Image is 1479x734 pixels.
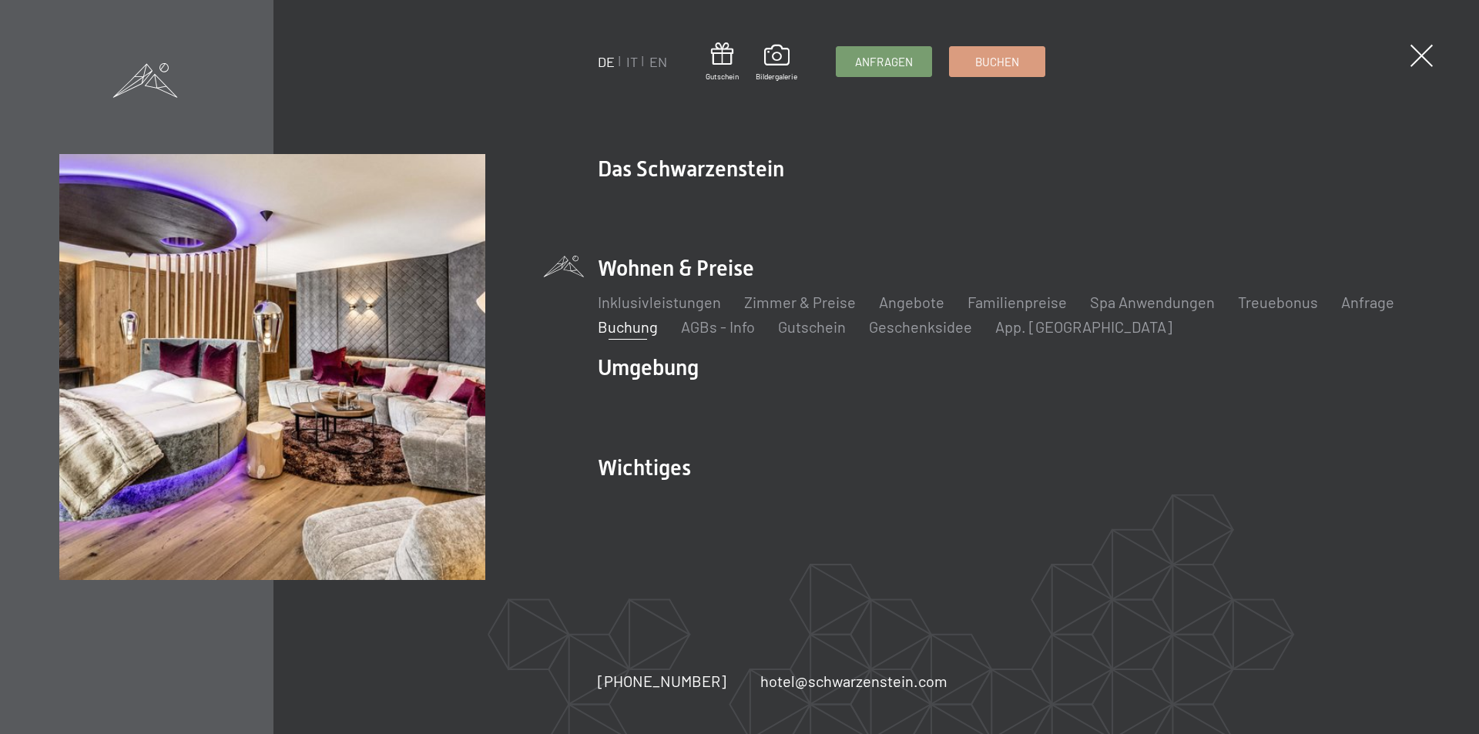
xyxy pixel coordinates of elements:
span: Buchen [975,54,1019,70]
a: Buchung [598,317,658,336]
a: App. [GEOGRAPHIC_DATA] [995,317,1172,336]
a: IT [626,53,638,70]
a: Gutschein [778,317,846,336]
span: Anfragen [855,54,913,70]
a: [PHONE_NUMBER] [598,670,726,692]
a: Bildergalerie [756,45,797,82]
a: Angebote [879,293,944,311]
a: Buchen [950,47,1045,76]
a: EN [649,53,667,70]
a: Gutschein [706,42,739,82]
a: Inklusivleistungen [598,293,721,311]
span: [PHONE_NUMBER] [598,672,726,690]
a: DE [598,53,615,70]
a: AGBs - Info [681,317,755,336]
a: Treuebonus [1238,293,1318,311]
a: hotel@schwarzenstein.com [760,670,947,692]
a: Spa Anwendungen [1090,293,1215,311]
a: Zimmer & Preise [744,293,856,311]
a: Anfrage [1341,293,1394,311]
span: Gutschein [706,71,739,82]
span: Bildergalerie [756,71,797,82]
a: Anfragen [837,47,931,76]
a: Geschenksidee [869,317,972,336]
a: Familienpreise [968,293,1067,311]
img: Buchung [59,154,485,580]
